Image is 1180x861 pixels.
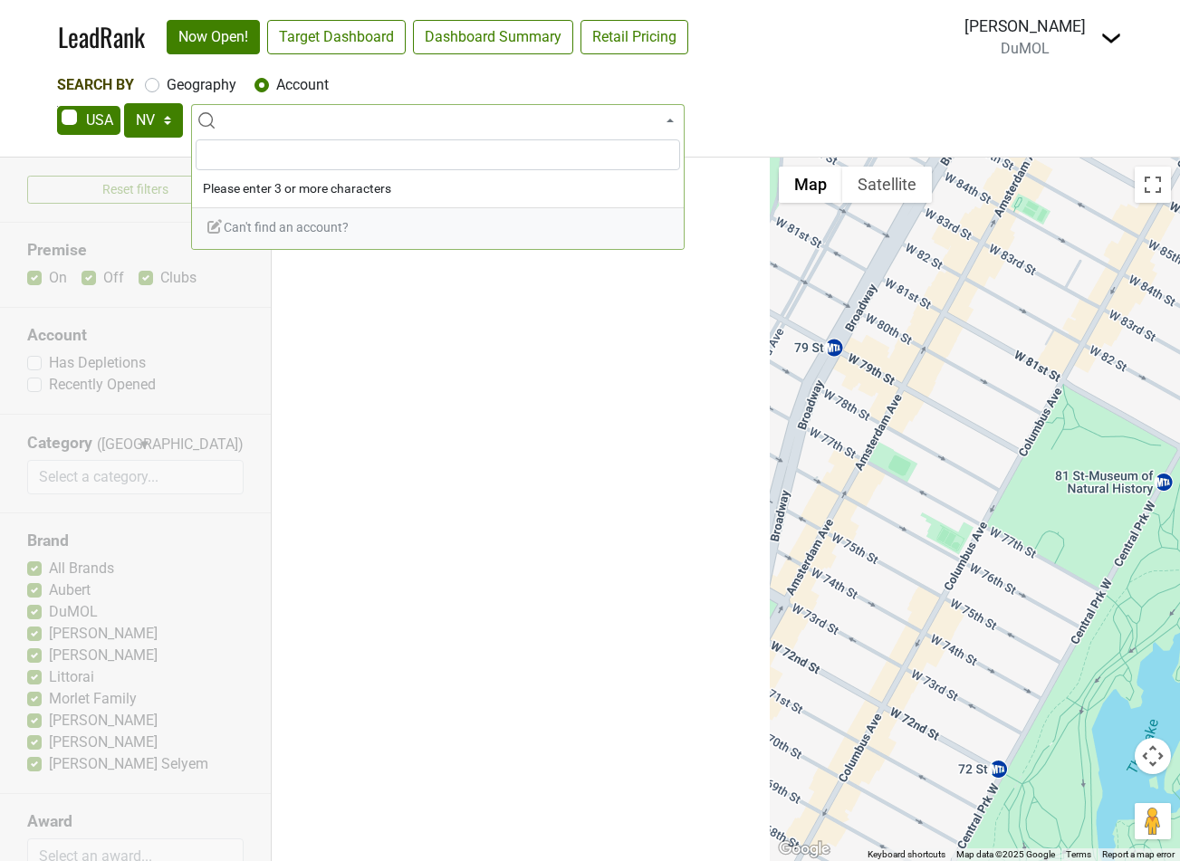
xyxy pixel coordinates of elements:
[1135,738,1171,774] button: Map camera controls
[779,167,842,203] button: Show street map
[1102,849,1175,859] a: Report a map error
[1135,803,1171,839] button: Drag Pegman onto the map to open Street View
[276,74,329,96] label: Account
[842,167,932,203] button: Show satellite imagery
[267,20,406,54] a: Target Dashboard
[1100,27,1122,49] img: Dropdown Menu
[1135,167,1171,203] button: Toggle fullscreen view
[57,76,134,93] span: Search By
[580,20,688,54] a: Retail Pricing
[1001,40,1050,57] span: DuMOL
[192,174,684,204] li: Please enter 3 or more characters
[964,14,1086,38] div: [PERSON_NAME]
[167,74,236,96] label: Geography
[167,20,260,54] a: Now Open!
[413,20,573,54] a: Dashboard Summary
[206,220,349,234] span: Can't find an account?
[774,837,834,861] a: Open this area in Google Maps (opens a new window)
[868,848,945,861] button: Keyboard shortcuts
[956,849,1055,859] span: Map data ©2025 Google
[774,837,834,861] img: Google
[58,18,145,56] a: LeadRank
[1066,849,1091,859] a: Terms (opens in new tab)
[206,217,224,235] img: Edit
